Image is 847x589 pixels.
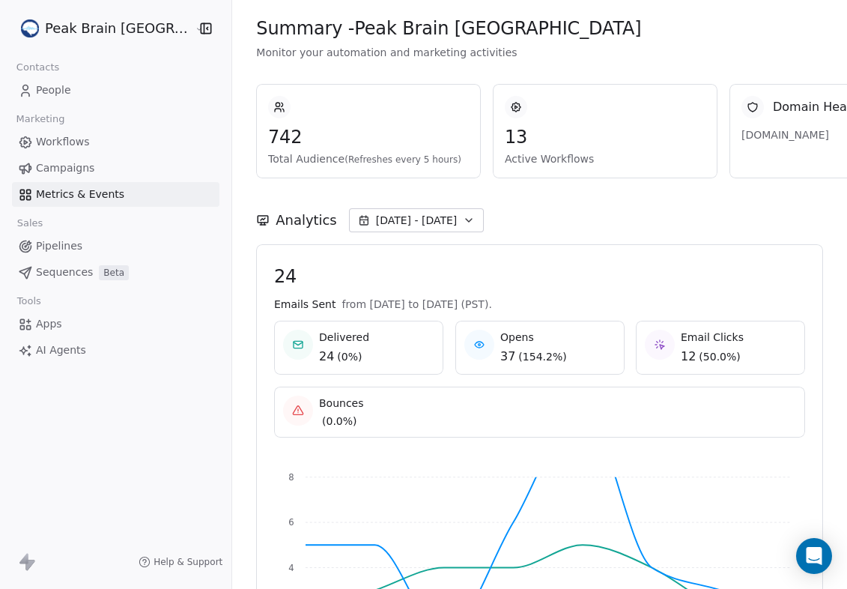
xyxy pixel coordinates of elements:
[500,348,515,366] span: 37
[322,414,357,429] span: ( 0.0% )
[288,472,294,483] tspan: 8
[36,82,71,98] span: People
[319,396,364,411] span: Bounces
[338,349,362,364] span: ( 0% )
[276,211,336,230] span: Analytics
[36,342,86,358] span: AI Agents
[36,187,124,202] span: Metrics & Events
[12,338,219,363] a: AI Agents
[741,127,846,142] span: [DOMAIN_NAME]
[10,108,71,130] span: Marketing
[154,556,222,568] span: Help & Support
[12,156,219,181] a: Campaigns
[256,45,823,60] span: Monitor your automation and marketing activities
[36,238,82,254] span: Pipelines
[681,330,744,345] span: Email Clicks
[10,212,49,235] span: Sales
[349,208,485,232] button: [DATE] - [DATE]
[500,330,567,345] span: Opens
[99,265,129,280] span: Beta
[376,213,458,228] span: [DATE] - [DATE]
[21,19,39,37] img: Peak%20Brain%20Logo.png
[12,312,219,336] a: Apps
[45,19,191,38] span: Peak Brain [GEOGRAPHIC_DATA]
[36,160,94,176] span: Campaigns
[12,234,219,259] a: Pipelines
[12,182,219,207] a: Metrics & Events
[274,297,336,312] span: Emails Sent
[319,348,334,366] span: 24
[319,330,369,345] span: Delivered
[699,349,741,364] span: ( 50.0% )
[12,260,219,285] a: SequencesBeta
[268,151,469,166] span: Total Audience
[505,151,705,166] span: Active Workflows
[18,16,183,41] button: Peak Brain [GEOGRAPHIC_DATA]
[12,130,219,154] a: Workflows
[681,348,696,366] span: 12
[36,316,62,332] span: Apps
[288,563,294,573] tspan: 4
[12,78,219,103] a: People
[274,265,805,288] span: 24
[36,265,93,280] span: Sequences
[342,297,492,312] span: from [DATE] to [DATE] (PST).
[36,134,90,150] span: Workflows
[10,290,47,312] span: Tools
[10,56,66,79] span: Contacts
[345,154,462,165] span: (Refreshes every 5 hours)
[288,517,294,528] tspan: 6
[505,126,705,148] span: 13
[139,556,222,568] a: Help & Support
[518,349,566,364] span: ( 154.2% )
[256,17,641,40] span: Summary - Peak Brain [GEOGRAPHIC_DATA]
[268,126,469,148] span: 742
[796,538,832,574] div: Open Intercom Messenger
